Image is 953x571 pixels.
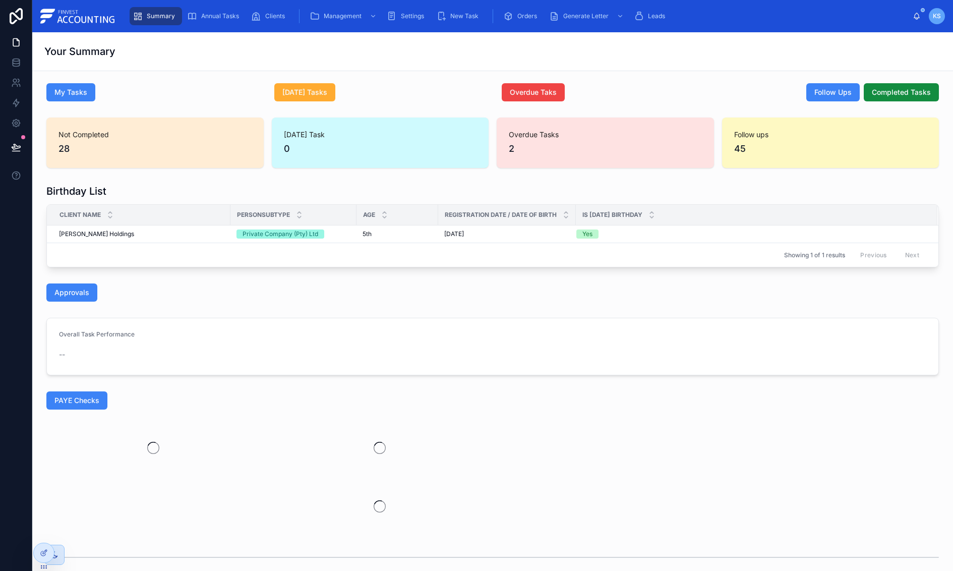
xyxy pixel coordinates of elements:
a: Settings [384,7,431,25]
span: [DATE] Task [284,130,477,140]
span: Approvals [54,288,89,298]
span: Generate Letter [563,12,609,20]
span: My Tasks [54,87,87,97]
span: [DATE] [444,230,464,238]
span: Not Completed [58,130,252,140]
div: Yes [582,230,592,239]
button: My Tasks [46,83,95,101]
span: Orders [517,12,537,20]
div: scrollable content [125,5,913,27]
a: Management [307,7,382,25]
span: [DATE] Tasks [282,87,327,97]
div: Private Company (Pty) Ltd [243,230,318,239]
span: Clients [265,12,285,20]
a: [DATE] [444,230,570,238]
span: 5th [363,230,372,238]
span: -- [59,350,65,360]
span: Annual Tasks [201,12,239,20]
span: Age [363,211,375,219]
a: New Task [433,7,486,25]
button: [DATE] Tasks [274,83,335,101]
span: Leads [648,12,665,20]
span: New Task [450,12,479,20]
button: Approvals [46,283,97,302]
a: [PERSON_NAME] Holdings [59,230,224,238]
span: KS [933,12,941,20]
button: PAYE Checks [46,391,107,410]
h1: Birthday List [46,184,106,198]
h1: Your Summary [44,44,115,59]
span: Registration Date / Date of Birth [445,211,557,219]
span: Follow Ups [814,87,852,97]
span: Is [DATE] Birthday [582,211,642,219]
span: Follow ups [734,130,927,140]
span: Summary [147,12,175,20]
span: Showing 1 of 1 results [784,251,845,259]
a: Annual Tasks [184,7,246,25]
a: Private Company (Pty) Ltd [236,230,350,239]
span: Management [324,12,362,20]
button: Follow Ups [806,83,860,101]
span: Overdue Tasks [509,130,702,140]
a: Clients [248,7,292,25]
span: Client Name [59,211,101,219]
a: Yes [576,230,925,239]
button: Overdue Taks [502,83,565,101]
span: PersonSubType [237,211,290,219]
a: Orders [500,7,544,25]
span: Completed Tasks [872,87,931,97]
a: Generate Letter [546,7,629,25]
span: 45 [734,142,927,156]
span: 2 [509,142,702,156]
span: [PERSON_NAME] Holdings [59,230,134,238]
span: Settings [401,12,424,20]
a: Leads [631,7,672,25]
button: Completed Tasks [864,83,939,101]
span: PAYE Checks [54,395,99,406]
img: App logo [40,8,116,24]
a: 5th [363,230,432,238]
span: 0 [284,142,477,156]
span: Overall Task Performance [59,330,135,338]
span: 28 [58,142,252,156]
span: Overdue Taks [510,87,557,97]
a: Summary [130,7,182,25]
